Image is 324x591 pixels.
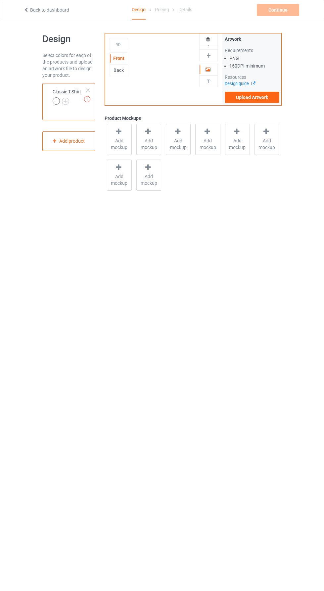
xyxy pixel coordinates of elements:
[166,137,190,151] span: Add mockup
[110,67,128,74] div: Back
[23,7,69,13] a: Back to dashboard
[178,0,192,19] div: Details
[136,160,161,191] div: Add mockup
[62,98,69,105] img: svg+xml;base64,PD94bWwgdmVyc2lvbj0iMS4wIiBlbmNvZGluZz0iVVRGLTgiPz4KPHN2ZyB3aWR0aD0iMjJweCIgaGVpZ2...
[107,160,132,191] div: Add mockup
[166,124,191,155] div: Add mockup
[53,88,81,104] div: Classic T-Shirt
[105,115,282,122] div: Product Mockups
[206,52,212,59] img: svg%3E%0A
[42,52,95,78] div: Select colors for each of the products and upload an artwork file to design your product.
[137,137,161,151] span: Add mockup
[206,78,212,84] img: svg%3E%0A
[225,36,279,42] div: Artwork
[196,137,220,151] span: Add mockup
[225,92,279,103] label: Upload Artwork
[155,0,169,19] div: Pricing
[107,173,131,186] span: Add mockup
[132,0,146,20] div: Design
[42,131,95,151] div: Add product
[255,137,279,151] span: Add mockup
[84,96,90,102] img: exclamation icon
[255,124,279,155] div: Add mockup
[229,55,279,62] li: PNG
[225,74,279,80] div: Resources
[136,124,161,155] div: Add mockup
[195,124,220,155] div: Add mockup
[42,83,95,120] div: Classic T-Shirt
[225,124,250,155] div: Add mockup
[42,33,95,45] h1: Design
[107,137,131,151] span: Add mockup
[229,63,279,69] li: 150 DPI minimum
[225,137,250,151] span: Add mockup
[225,47,279,54] div: Requirements
[110,55,128,62] div: Front
[137,173,161,186] span: Add mockup
[225,81,255,86] a: Design guide
[107,124,132,155] div: Add mockup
